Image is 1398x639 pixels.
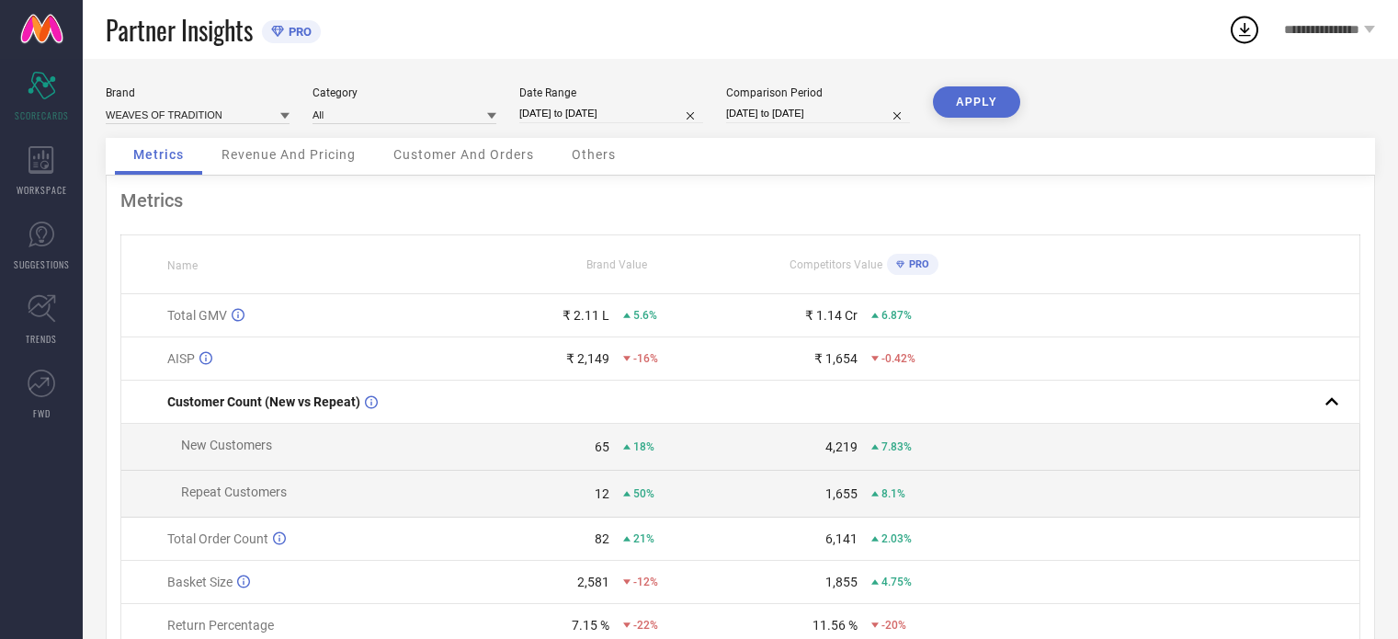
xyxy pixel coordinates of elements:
[904,258,929,270] span: PRO
[881,309,912,322] span: 6.87%
[825,439,858,454] div: 4,219
[563,308,609,323] div: ₹ 2.11 L
[633,309,657,322] span: 5.6%
[805,308,858,323] div: ₹ 1.14 Cr
[566,351,609,366] div: ₹ 2,149
[167,575,233,589] span: Basket Size
[15,108,69,122] span: SCORECARDS
[17,183,67,197] span: WORKSPACE
[881,576,912,588] span: 4.75%
[181,485,287,499] span: Repeat Customers
[633,352,658,365] span: -16%
[881,440,912,453] span: 7.83%
[881,532,912,545] span: 2.03%
[519,86,703,99] div: Date Range
[825,486,858,501] div: 1,655
[167,351,195,366] span: AISP
[633,576,658,588] span: -12%
[595,439,609,454] div: 65
[167,259,198,272] span: Name
[881,619,906,632] span: -20%
[633,619,658,632] span: -22%
[633,532,654,545] span: 21%
[572,147,616,162] span: Others
[120,189,1360,211] div: Metrics
[595,531,609,546] div: 82
[726,104,910,123] input: Select comparison period
[586,258,647,271] span: Brand Value
[106,11,253,49] span: Partner Insights
[181,438,272,452] span: New Customers
[595,486,609,501] div: 12
[519,104,703,123] input: Select date range
[33,406,51,420] span: FWD
[790,258,882,271] span: Competitors Value
[14,257,70,271] span: SUGGESTIONS
[1228,13,1261,46] div: Open download list
[284,25,312,39] span: PRO
[813,618,858,633] div: 11.56 %
[393,147,534,162] span: Customer And Orders
[167,531,268,546] span: Total Order Count
[572,618,609,633] div: 7.15 %
[167,618,274,633] span: Return Percentage
[933,86,1020,118] button: APPLY
[577,575,609,589] div: 2,581
[825,531,858,546] div: 6,141
[167,308,227,323] span: Total GMV
[881,352,915,365] span: -0.42%
[825,575,858,589] div: 1,855
[633,487,654,500] span: 50%
[633,440,654,453] span: 18%
[106,86,290,99] div: Brand
[881,487,905,500] span: 8.1%
[726,86,910,99] div: Comparison Period
[222,147,356,162] span: Revenue And Pricing
[26,332,57,346] span: TRENDS
[133,147,184,162] span: Metrics
[313,86,496,99] div: Category
[167,394,360,409] span: Customer Count (New vs Repeat)
[814,351,858,366] div: ₹ 1,654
